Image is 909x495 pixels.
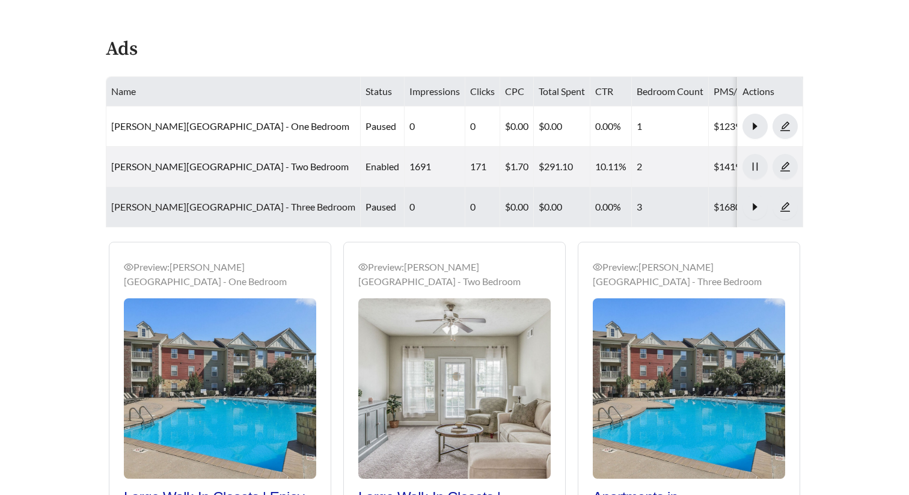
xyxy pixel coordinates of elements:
[743,161,767,172] span: pause
[632,77,709,106] th: Bedroom Count
[590,147,632,187] td: 10.11%
[773,121,797,132] span: edit
[593,262,602,272] span: eye
[366,201,396,212] span: paused
[593,298,785,479] img: Preview_Hamilton Station - Three Bedroom
[742,154,768,179] button: pause
[590,106,632,147] td: 0.00%
[124,260,316,289] div: Preview: [PERSON_NAME][GEOGRAPHIC_DATA] - One Bedroom
[366,120,396,132] span: paused
[534,77,590,106] th: Total Spent
[405,106,465,147] td: 0
[709,147,817,187] td: $1419
[773,161,798,172] a: edit
[106,39,138,60] h4: Ads
[500,106,534,147] td: $0.00
[773,161,797,172] span: edit
[773,201,797,212] span: edit
[593,260,785,289] div: Preview: [PERSON_NAME][GEOGRAPHIC_DATA] - Three Bedroom
[534,187,590,227] td: $0.00
[738,77,803,106] th: Actions
[632,147,709,187] td: 2
[465,147,500,187] td: 171
[500,187,534,227] td: $0.00
[505,85,524,97] span: CPC
[405,147,465,187] td: 1691
[773,154,798,179] button: edit
[124,298,316,479] img: Preview_Hamilton Station - One Bedroom
[709,77,817,106] th: PMS/Scraper Unit Price
[709,187,817,227] td: $1680
[534,147,590,187] td: $291.10
[465,187,500,227] td: 0
[773,120,798,132] a: edit
[632,106,709,147] td: 1
[743,201,767,212] span: caret-right
[773,201,798,212] a: edit
[465,106,500,147] td: 0
[361,77,405,106] th: Status
[358,262,368,272] span: eye
[534,106,590,147] td: $0.00
[743,121,767,132] span: caret-right
[709,106,817,147] td: $1239
[742,194,768,220] button: caret-right
[742,114,768,139] button: caret-right
[405,77,465,106] th: Impressions
[111,120,349,132] a: [PERSON_NAME][GEOGRAPHIC_DATA] - One Bedroom
[366,161,399,172] span: enabled
[358,260,551,289] div: Preview: [PERSON_NAME][GEOGRAPHIC_DATA] - Two Bedroom
[405,187,465,227] td: 0
[773,114,798,139] button: edit
[111,161,349,172] a: [PERSON_NAME][GEOGRAPHIC_DATA] - Two Bedroom
[632,187,709,227] td: 3
[106,77,361,106] th: Name
[358,298,551,479] img: Preview_Hamilton Station - Two Bedroom
[595,85,613,97] span: CTR
[111,201,355,212] a: [PERSON_NAME][GEOGRAPHIC_DATA] - Three Bedroom
[465,77,500,106] th: Clicks
[124,262,133,272] span: eye
[590,187,632,227] td: 0.00%
[500,147,534,187] td: $1.70
[773,194,798,220] button: edit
